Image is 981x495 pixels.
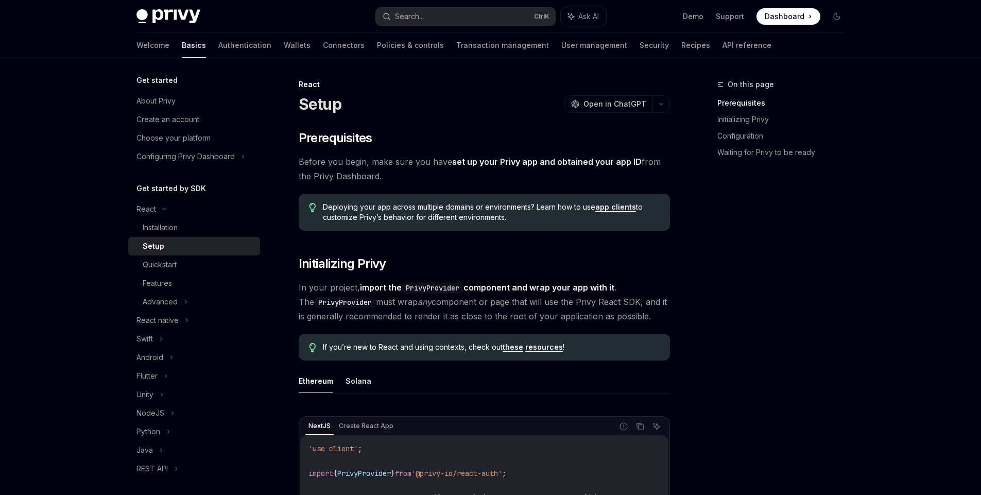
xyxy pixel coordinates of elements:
button: Search...CtrlK [375,7,556,26]
a: Policies & controls [377,33,444,58]
a: Authentication [218,33,271,58]
div: Python [136,425,160,438]
a: Waiting for Privy to be ready [717,144,853,161]
div: Swift [136,333,153,345]
span: '@privy-io/react-auth' [411,469,502,478]
span: Before you begin, make sure you have from the Privy Dashboard. [299,155,670,183]
div: Setup [143,240,164,252]
a: API reference [722,33,771,58]
a: Connectors [323,33,365,58]
div: React [136,203,156,215]
a: Welcome [136,33,169,58]
span: from [395,469,411,478]
div: Java [136,444,153,456]
h1: Setup [299,95,341,113]
a: Configuration [717,128,853,144]
a: Security [640,33,669,58]
button: Copy the contents from the code block [633,420,647,433]
a: set up your Privy app and obtained your app ID [452,157,642,167]
button: Open in ChatGPT [564,95,652,113]
button: Ask AI [650,420,663,433]
div: NextJS [305,420,334,432]
span: Prerequisites [299,130,372,146]
button: Solana [346,369,371,393]
div: Create React App [336,420,397,432]
div: NodeJS [136,407,164,419]
a: Installation [128,218,260,237]
svg: Tip [309,343,316,352]
a: Recipes [681,33,710,58]
span: 'use client' [308,444,358,453]
a: Initializing Privy [717,111,853,128]
span: Ask AI [578,11,599,22]
span: Deploying your app across multiple domains or environments? Learn how to use to customize Privy’s... [323,202,659,223]
span: ; [358,444,362,453]
h5: Get started by SDK [136,182,206,195]
span: Initializing Privy [299,255,386,272]
button: Ethereum [299,369,333,393]
a: Dashboard [756,8,820,25]
span: import [308,469,333,478]
div: React [299,79,670,90]
a: Demo [683,11,703,22]
div: Create an account [136,113,199,126]
a: app clients [595,202,636,212]
div: Advanced [143,296,178,308]
a: Basics [182,33,206,58]
button: Report incorrect code [617,420,630,433]
a: these [503,343,523,352]
div: React native [136,314,179,327]
a: Choose your platform [128,129,260,147]
div: Features [143,277,172,289]
span: Open in ChatGPT [583,99,646,109]
div: Search... [395,10,424,23]
div: REST API [136,463,168,475]
h5: Get started [136,74,178,87]
div: Flutter [136,370,158,382]
code: PrivyProvider [314,297,376,308]
span: Ctrl K [534,12,549,21]
div: Choose your platform [136,132,211,144]
a: Transaction management [456,33,549,58]
div: Quickstart [143,259,177,271]
a: Setup [128,237,260,255]
em: any [418,297,432,307]
a: Features [128,274,260,293]
div: Unity [136,388,153,401]
a: Prerequisites [717,95,853,111]
span: If you’re new to React and using contexts, check out ! [323,342,659,352]
span: ; [502,469,506,478]
div: Installation [143,221,178,234]
strong: import the component and wrap your app with it [360,282,614,293]
div: Configuring Privy Dashboard [136,150,235,163]
code: PrivyProvider [402,282,463,294]
span: On this page [728,78,774,91]
div: About Privy [136,95,176,107]
a: About Privy [128,92,260,110]
a: User management [561,33,627,58]
span: { [333,469,337,478]
button: Ask AI [561,7,606,26]
button: Toggle dark mode [829,8,845,25]
img: dark logo [136,9,200,24]
a: Quickstart [128,255,260,274]
span: } [391,469,395,478]
div: Android [136,351,163,364]
a: Create an account [128,110,260,129]
a: Support [716,11,744,22]
span: In your project, . The must wrap component or page that will use the Privy React SDK, and it is g... [299,280,670,323]
svg: Tip [309,203,316,212]
a: resources [525,343,563,352]
span: Dashboard [765,11,804,22]
span: PrivyProvider [337,469,391,478]
a: Wallets [284,33,311,58]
